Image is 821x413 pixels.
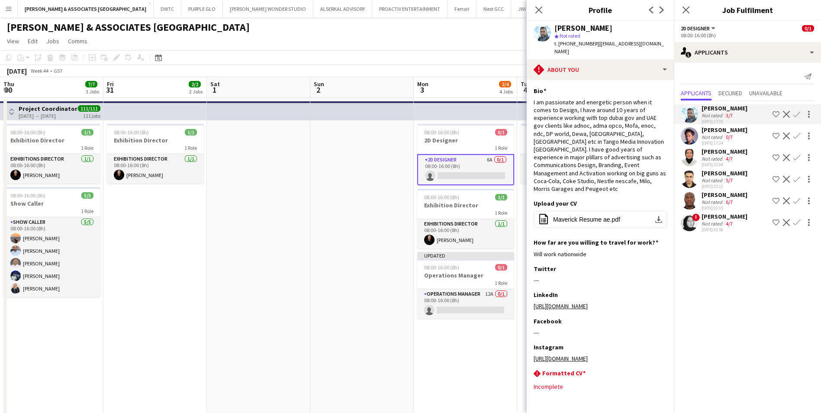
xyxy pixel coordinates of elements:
[681,25,717,32] button: 2D Designer
[702,205,747,211] div: [DATE] 02:15
[106,85,114,95] span: 31
[7,37,19,45] span: View
[519,85,531,95] span: 4
[18,0,154,17] button: [PERSON_NAME] & ASSOCIATES [GEOGRAPHIC_DATA]
[417,252,514,319] div: Updated08:00-16:00 (8h)0/1Operations Manager1 RoleOperations Manager12A0/108:00-16:00 (8h)
[534,317,562,325] h3: Facebook
[749,90,782,96] span: Unavailable
[154,0,181,17] button: DWTC
[3,154,100,184] app-card-role: Exhibitions Director1/108:00-16:00 (8h)[PERSON_NAME]
[495,145,507,151] span: 1 Role
[534,265,556,273] h3: Twitter
[726,155,733,162] app-skills-label: 4/7
[702,177,724,184] div: Not rated
[3,35,23,47] a: View
[107,136,204,144] h3: Exhibition Director
[417,136,514,144] h3: 2D Designer
[477,0,511,17] button: Next GCC
[534,98,667,193] div: I am passionate and energetic person when it comes to Design, I have around 10 years of experienc...
[702,134,724,140] div: Not rated
[534,211,667,228] button: Maverick Resume ae.pdf
[674,4,821,16] h3: Job Fulfilment
[312,85,324,95] span: 2
[3,124,100,184] div: 08:00-16:00 (8h)1/1Exhibition Director1 RoleExhibitions Director1/108:00-16:00 (8h)[PERSON_NAME]
[521,80,531,88] span: Tue
[28,37,38,45] span: Edit
[702,119,747,124] div: [DATE] 17:33
[495,129,507,136] span: 0/1
[448,0,477,17] button: Ferrari
[314,80,324,88] span: Sun
[495,210,507,216] span: 1 Role
[692,213,700,221] span: !
[3,136,100,144] h3: Exhibition Director
[681,32,814,39] div: 08:00-16:00 (8h)
[24,35,41,47] a: Edit
[702,112,724,119] div: Not rated
[210,80,220,88] span: Sat
[416,85,428,95] span: 3
[417,124,514,185] app-job-card: 08:00-16:00 (8h)0/12D Designer1 Role2D Designer6A0/108:00-16:00 (8h)
[702,140,747,146] div: [DATE] 17:34
[46,37,59,45] span: Jobs
[681,90,712,96] span: Applicants
[534,383,667,390] div: Incomplete
[64,35,91,47] a: Comms
[10,192,45,199] span: 08:00-16:00 (8h)
[7,67,27,75] div: [DATE]
[313,0,372,17] button: ALSERKAL ADVISORY
[78,105,100,112] span: 111/111
[534,329,667,336] div: ---
[527,4,674,16] h3: Profile
[726,134,733,140] app-skills-label: 0/7
[554,40,599,47] span: t. [PHONE_NUMBER]
[114,129,149,136] span: 08:00-16:00 (8h)
[19,105,77,113] h3: Project Coordinator
[554,40,664,55] span: | [EMAIL_ADDRESS][DOMAIN_NAME]
[223,0,313,17] button: [PERSON_NAME] WONDER STUDIO
[68,37,87,45] span: Comms
[534,200,577,207] h3: Upload your CV
[81,192,93,199] span: 5/5
[81,208,93,214] span: 1 Role
[726,112,733,119] app-skills-label: 3/7
[726,177,733,184] app-skills-label: 5/7
[81,129,93,136] span: 1/1
[417,219,514,248] app-card-role: Exhibitions Director1/108:00-16:00 (8h)[PERSON_NAME]
[702,220,724,227] div: Not rated
[424,194,459,200] span: 08:00-16:00 (8h)
[534,239,658,246] h3: How far are you willing to travel for work?
[417,80,428,88] span: Mon
[521,124,618,184] app-job-card: 08:00-16:00 (8h)1/1Exhibition Director1 RoleExhibitions Director1/108:00-16:00 (8h)[PERSON_NAME]
[3,200,100,207] h3: Show Caller
[417,271,514,279] h3: Operations Manager
[702,155,724,162] div: Not rated
[726,199,733,205] app-skills-label: 6/7
[702,227,747,232] div: [DATE] 02:59
[185,129,197,136] span: 1/1
[702,126,747,134] div: [PERSON_NAME]
[802,25,814,32] span: 0/1
[417,201,514,209] h3: Exhibition Director
[521,154,618,184] app-card-role: Exhibitions Director1/108:00-16:00 (8h)[PERSON_NAME]
[499,81,511,87] span: 2/4
[3,217,100,297] app-card-role: Show Caller5/508:00-16:00 (8h)[PERSON_NAME][PERSON_NAME][PERSON_NAME][PERSON_NAME][PERSON_NAME]
[534,250,667,258] div: Will work nationwide
[674,42,821,63] div: Applicants
[718,90,742,96] span: Declined
[726,220,733,227] app-skills-label: 4/7
[19,113,77,119] div: [DATE] → [DATE]
[417,252,514,259] div: Updated
[7,21,250,34] h1: [PERSON_NAME] & ASSOCIATES [GEOGRAPHIC_DATA]
[417,189,514,248] app-job-card: 08:00-16:00 (8h)1/1Exhibition Director1 RoleExhibitions Director1/108:00-16:00 (8h)[PERSON_NAME]
[29,68,50,74] span: Week 44
[10,129,45,136] span: 08:00-16:00 (8h)
[511,0,553,17] button: JWI GLOBAL
[184,145,197,151] span: 1 Role
[372,0,448,17] button: PROACTIV ENTERTAINMENT
[85,81,97,87] span: 7/7
[417,154,514,185] app-card-role: 2D Designer6A0/108:00-16:00 (8h)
